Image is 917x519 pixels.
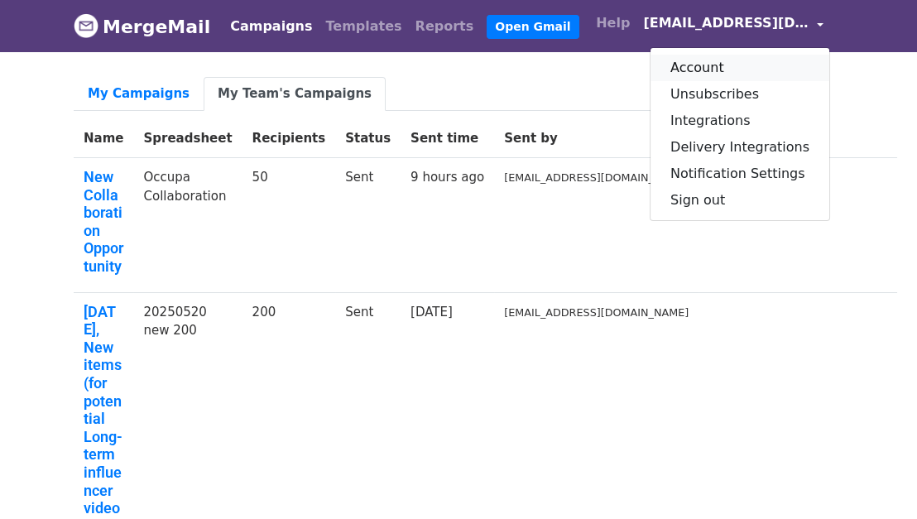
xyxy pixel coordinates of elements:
a: My Campaigns [74,77,204,111]
a: 9 hours ago [410,170,484,185]
img: MergeMail logo [74,13,98,38]
a: Delivery Integrations [651,134,829,161]
a: Unsubscribes [651,81,829,108]
td: 50 [242,158,336,293]
a: Templates [319,10,408,43]
small: [EMAIL_ADDRESS][DOMAIN_NAME] [504,306,689,319]
a: Help [589,7,636,40]
a: [DATE] [410,305,453,320]
a: Notification Settings [651,161,829,187]
td: Sent [335,158,401,293]
th: Sent by [494,119,699,158]
th: Sent time [401,119,494,158]
a: New Collaboration Opportunity [84,168,123,276]
a: My Team's Campaigns [204,77,386,111]
a: Campaigns [223,10,319,43]
a: Open Gmail [487,15,579,39]
a: Sign out [651,187,829,214]
small: [EMAIL_ADDRESS][DOMAIN_NAME] [504,171,689,184]
a: Account [651,55,829,81]
td: Occupa Collaboration [133,158,242,293]
a: MergeMail [74,9,210,44]
th: Spreadsheet [133,119,242,158]
a: [EMAIL_ADDRESS][DOMAIN_NAME] [636,7,830,46]
span: [EMAIL_ADDRESS][DOMAIN_NAME] [643,13,809,33]
a: Integrations [651,108,829,134]
iframe: Chat Widget [834,440,917,519]
th: Name [74,119,133,158]
a: Reports [409,10,481,43]
div: [EMAIL_ADDRESS][DOMAIN_NAME] [650,47,830,221]
th: Status [335,119,401,158]
th: Recipients [242,119,336,158]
